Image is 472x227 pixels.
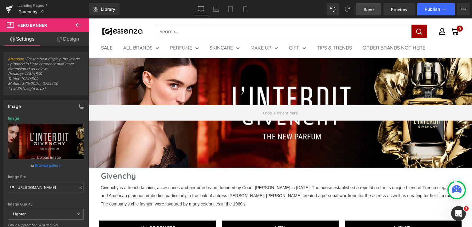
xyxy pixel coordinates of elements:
[66,6,323,20] input: Search...
[464,206,469,211] span: 3
[200,25,217,34] a: GIFT
[89,3,120,15] a: New Library
[323,6,338,20] button: Search
[8,57,84,95] span: : For the best display, the image uploaded in Hero banner should have dimensions* as below: Deskt...
[425,7,440,12] span: Publish
[162,25,189,34] a: MAKE UP
[13,212,26,216] b: Lighter
[12,25,24,34] a: SALE
[451,206,466,221] iframe: Intercom live chat
[101,6,115,12] span: Library
[18,3,89,8] a: Landing Pages
[51,206,87,213] strong: ALL PRODUCTS
[8,175,84,179] div: Image Src
[8,162,84,169] div: or
[12,167,367,188] span: Givenchy is a french fashion, accessories and perfume brand, founded by Count [PERSON_NAME] in [D...
[81,25,110,34] a: PERFUME
[364,6,374,13] span: Save
[18,9,37,14] span: Givenchy
[341,3,354,15] button: Redo
[18,23,47,28] span: Hero Banner
[383,3,415,15] a: Preview
[274,25,336,34] a: ORDER BRANDS NOT HERE
[8,100,21,109] div: Image
[34,25,70,34] a: ALL BRANDS
[368,7,374,13] span: 0
[121,25,151,34] a: SKINCARE
[350,10,356,16] a: My account
[12,152,47,162] strong: Givenchy
[8,202,84,206] div: Image Quality
[305,206,324,213] strong: WOMEN
[391,6,407,13] span: Preview
[8,57,24,61] a: Attention
[35,160,61,171] a: Browse gallery
[46,32,90,46] a: Design
[362,9,370,17] a: 0
[194,3,208,15] a: Desktop
[228,25,263,34] a: TIPS & TRENDS
[223,3,238,15] a: Tablet
[417,3,455,15] button: Publish
[327,3,339,15] button: Undo
[8,116,19,121] div: Image
[457,3,470,15] button: More
[238,3,253,15] a: Mobile
[208,3,223,15] a: Laptop
[8,182,84,193] input: Link
[12,8,55,18] img: essenza
[186,206,197,213] strong: MEN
